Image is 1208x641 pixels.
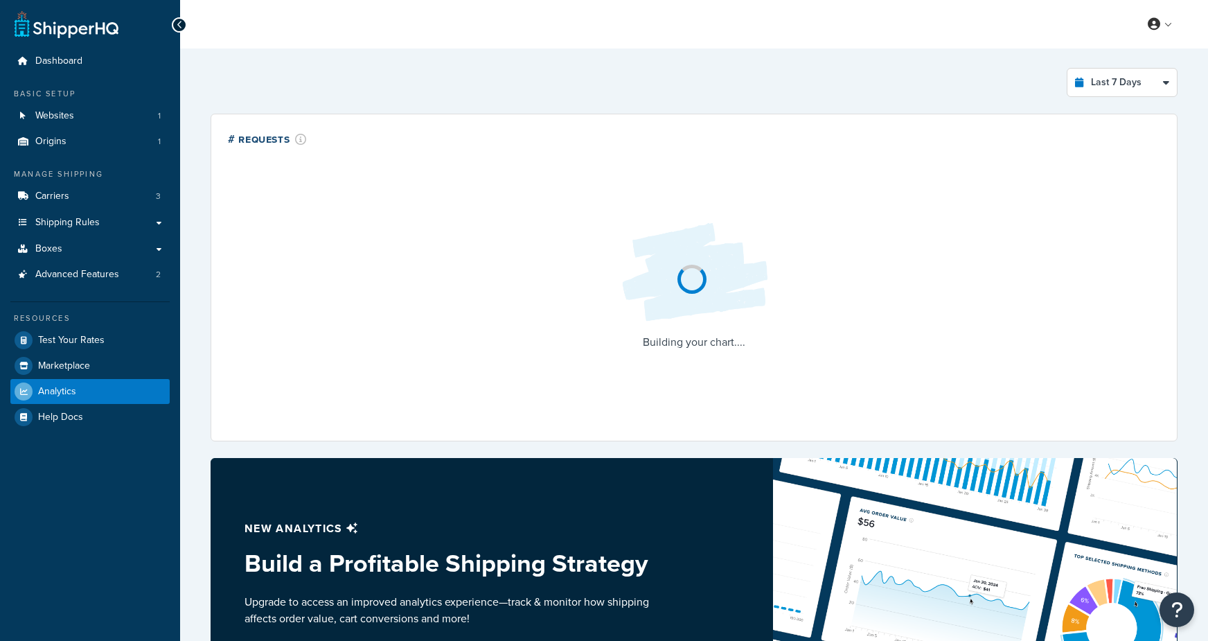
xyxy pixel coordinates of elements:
[156,269,161,281] span: 2
[1160,592,1194,627] button: Open Resource Center
[156,191,161,202] span: 3
[10,379,170,404] a: Analytics
[245,550,661,577] h3: Build a Profitable Shipping Strategy
[35,217,100,229] span: Shipping Rules
[10,405,170,430] a: Help Docs
[158,136,161,148] span: 1
[10,103,170,129] li: Websites
[10,262,170,288] li: Advanced Features
[10,236,170,262] a: Boxes
[35,191,69,202] span: Carriers
[10,129,170,155] li: Origins
[245,519,661,538] p: New analytics
[228,131,307,147] div: # Requests
[158,110,161,122] span: 1
[35,110,74,122] span: Websites
[611,212,777,333] img: Loading...
[10,103,170,129] a: Websites1
[10,184,170,209] li: Carriers
[10,168,170,180] div: Manage Shipping
[245,594,661,627] p: Upgrade to access an improved analytics experience—track & monitor how shipping affects order val...
[10,88,170,100] div: Basic Setup
[35,136,66,148] span: Origins
[10,49,170,74] a: Dashboard
[35,55,82,67] span: Dashboard
[10,129,170,155] a: Origins1
[35,243,62,255] span: Boxes
[38,360,90,372] span: Marketplace
[10,313,170,324] div: Resources
[38,412,83,423] span: Help Docs
[611,333,777,352] p: Building your chart....
[10,210,170,236] a: Shipping Rules
[38,335,105,346] span: Test Your Rates
[38,386,76,398] span: Analytics
[35,269,119,281] span: Advanced Features
[10,262,170,288] a: Advanced Features2
[10,353,170,378] a: Marketplace
[10,184,170,209] a: Carriers3
[10,328,170,353] a: Test Your Rates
